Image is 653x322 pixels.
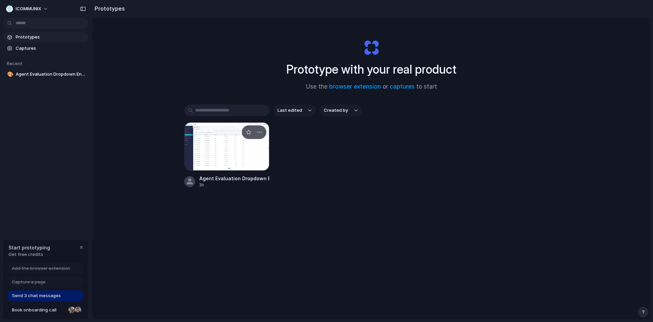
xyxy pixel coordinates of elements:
span: Capture a page [12,279,46,286]
button: 🎨 [6,71,13,78]
a: Prototypes [3,32,88,42]
span: Get free credits [9,251,50,258]
span: Captures [16,45,86,52]
a: 🎨Agent Evaluation Dropdown Enhancement [3,69,88,79]
span: Start prototyping [9,244,50,251]
h2: Prototypes [92,4,125,13]
div: 🎨 [7,71,12,78]
span: Last edited [278,107,302,114]
a: Book onboarding call [7,305,84,316]
div: Nicole Kubica [68,306,76,314]
div: Christian Iacullo [74,306,82,314]
span: Created by [324,107,348,114]
span: ICOMMUNIX [16,5,41,12]
span: Agent Evaluation Dropdown Enhancement [16,71,86,78]
button: Created by [320,105,362,116]
span: Recent [7,61,22,66]
a: Captures [3,43,88,53]
div: 3h [199,182,269,188]
button: Last edited [273,105,316,116]
a: captures [390,83,415,90]
span: Book onboarding call [12,307,66,313]
span: Add the browser extension [12,265,70,272]
button: ICOMMUNIX [3,3,52,14]
a: browser extension [329,83,381,90]
span: Send 3 chat messages [12,292,61,299]
span: Use the or to start [306,82,437,91]
a: Agent Evaluation Dropdown EnhancementAgent Evaluation Dropdown Enhancement3h [184,122,269,188]
span: Prototypes [16,34,86,41]
div: Agent Evaluation Dropdown Enhancement [199,175,269,182]
h1: Prototype with your real product [286,60,456,78]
